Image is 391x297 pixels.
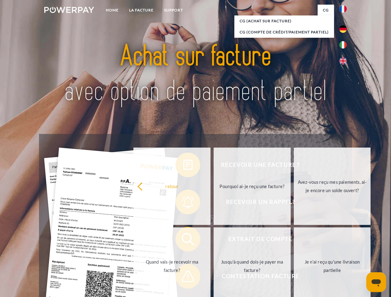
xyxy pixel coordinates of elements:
[318,5,334,16] a: CG
[101,5,124,16] a: Home
[298,258,367,274] div: Je n'ai reçu qu'une livraison partielle
[298,178,367,195] div: Avez-vous reçu mes paiements, ai-je encore un solde ouvert?
[124,5,159,16] a: LA FACTURE
[339,41,347,49] img: it
[234,27,334,38] a: CG (Compte de crédit/paiement partiel)
[339,57,347,65] img: en
[339,25,347,33] img: de
[159,5,188,16] a: Support
[137,182,207,190] div: retour
[294,148,371,225] a: Avez-vous reçu mes paiements, ai-je encore un solde ouvert?
[234,15,334,27] a: CG (achat sur facture)
[44,7,94,13] img: logo-powerpay-white.svg
[137,258,207,274] div: Quand vais-je recevoir ma facture?
[339,5,347,13] img: fr
[217,182,287,190] div: Pourquoi ai-je reçu une facture?
[59,30,332,118] img: title-powerpay_fr.svg
[366,272,386,292] iframe: Bouton de lancement de la fenêtre de messagerie
[217,258,287,274] div: Jusqu'à quand dois-je payer ma facture?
